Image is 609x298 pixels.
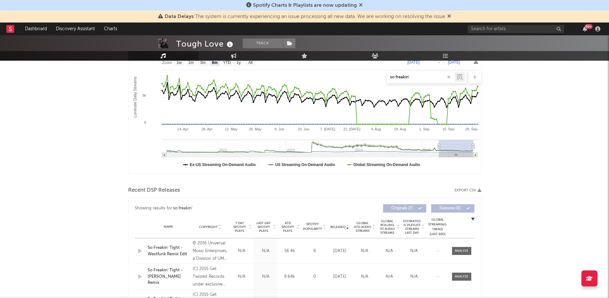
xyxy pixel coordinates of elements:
svg: Luminate Daily Consumption [128,45,481,173]
span: 7 Day Spotify Plays [231,221,248,233]
span: Dismiss [359,3,363,8]
text: [DATE] [407,60,420,65]
text: All [248,60,252,65]
button: Originals(7) [383,204,426,213]
div: N/A [354,248,375,254]
button: Features(0) [431,204,474,213]
text: 29. Sep [465,127,477,131]
div: Showing results for [135,204,305,213]
a: So Freakin' Tight - Westfunk Remix Edit [148,245,190,257]
a: Discovery Assistant [51,22,100,35]
div: 56.4k [279,248,300,254]
text: 3m [200,60,205,65]
text: 6m [212,60,217,65]
span: Estimated % Playlist Streams Last Day [403,219,421,235]
span: Spotify Charts & Playlists are now updating [253,3,357,8]
text: 12. May [225,127,238,131]
text: Zoom [162,60,172,65]
span: Global ATD Audio Streams [354,221,371,233]
input: Search by song name or URL [387,75,455,80]
text: 15. Sep [442,127,454,131]
div: Tough Love [176,39,235,49]
div: N/A [403,274,425,280]
text: 0 [144,120,146,124]
text: 1m [188,60,194,65]
a: So Freakin' Tight - [PERSON_NAME] Remix [148,267,190,286]
a: Charts [100,22,122,35]
button: Export CSV [455,188,481,192]
text: 1w [177,60,182,65]
span: Copyright [199,225,218,229]
a: Dashboard [21,22,51,35]
text: Global Streaming On-Demand Audio [353,162,420,167]
div: N/A [255,248,276,254]
text: 7. [DATE] [320,127,335,131]
div: N/A [378,248,400,254]
div: N/A [378,274,400,280]
span: Originals ( 7 ) [387,206,417,210]
div: Name [148,224,190,229]
div: 0 [303,274,326,280]
text: US Streaming On-Demand Audio [275,162,335,167]
div: © 2016 Universal Music Enterprises, a Division of UMG Recordings, Inc. [193,240,228,263]
div: (C) 2015 Get Twisted Records under exclusive licence to Island Records, a division of Universal M... [193,265,228,288]
text: 26. May [249,127,262,131]
input: Search for artists [468,25,564,33]
text: YTD [223,60,231,65]
span: Recent DSP Releases [128,187,180,194]
span: : The system is currently experiencing an issue processing all new data. We are working on resolv... [165,14,445,19]
text: 21. [DATE] [343,127,360,131]
div: Global Streaming Trend (Last 60D) [428,217,447,237]
div: 99 + [585,24,593,29]
text: [DATE] [448,60,460,65]
span: Dismiss [447,14,451,19]
span: Data Delays [165,14,194,19]
div: N/A [255,274,276,280]
div: 9.64k [279,274,300,280]
span: Last Day Spotify Plays [255,221,272,233]
button: 99+ [583,26,587,31]
text: 9. Jun [274,127,284,131]
span: Spotify Popularity [303,222,322,232]
text: 1. Sep [419,127,429,131]
text: → [437,60,441,65]
span: Global Rolling 7D Audio Streams [378,219,396,235]
div: [DATE] [329,248,351,254]
button: Track [243,39,283,48]
div: N/A [231,274,252,280]
text: 1y [237,60,241,65]
span: Features ( 0 ) [435,206,465,210]
span: Released [330,225,345,229]
text: 5k [142,93,146,97]
text: 18. Aug [394,127,406,131]
div: N/A [354,274,375,280]
text: 23. Jun [298,127,309,131]
div: N/A [231,248,252,254]
div: 8 [303,248,326,254]
div: N/A [403,248,425,254]
text: 28. Apr [201,127,213,131]
text: Ex-US Streaming On-Demand Audio [190,162,256,167]
text: Luminate Daily Streams [133,77,137,118]
div: [DATE] [329,274,351,280]
div: so freakin' [173,205,193,212]
span: ATD Spotify Plays [279,221,296,233]
text: 14. Apr [177,127,188,131]
text: 4. Aug [371,127,381,131]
